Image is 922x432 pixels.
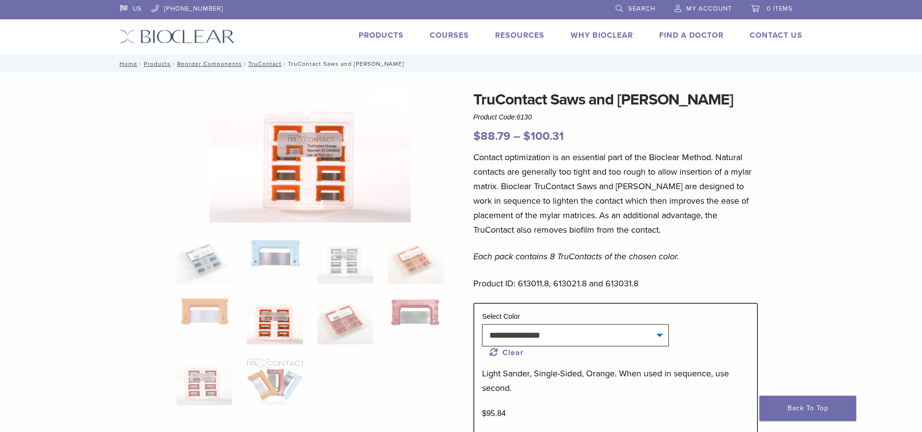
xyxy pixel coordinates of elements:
span: / [137,61,144,66]
a: Back To Top [759,396,856,421]
bdi: 95.84 [482,409,506,417]
span: Search [628,5,655,13]
a: Resources [495,30,544,40]
a: Find A Doctor [659,30,724,40]
img: TruContact Saws and Sanders - Image 6 [247,296,302,344]
span: $ [482,409,486,417]
img: TruContact Saws and Sanders - Image 3 [317,235,373,283]
img: TruContact Saws and Sanders - Image 10 [247,357,302,405]
a: Clear [490,348,524,358]
a: Reorder Components [177,60,242,67]
nav: TruContact Saws and [PERSON_NAME] [113,55,810,73]
em: Each pack contains 8 TruContacts of the chosen color. [473,251,679,262]
bdi: 88.79 [473,129,511,143]
label: Select Color [482,313,520,320]
h1: TruContact Saws and [PERSON_NAME] [473,88,758,111]
img: TruContact Saws and Sanders - Image 4 [388,235,443,283]
a: Home [117,60,137,67]
span: / [242,61,248,66]
span: My Account [686,5,732,13]
span: $ [473,129,481,143]
span: / [282,61,288,66]
img: TruContact Saws and Sanders - Image 9 [177,357,232,405]
img: TruContact Saws and Sanders - Image 5 [177,296,232,327]
bdi: 100.31 [523,129,564,143]
img: Bioclear [120,30,235,44]
span: / [171,61,177,66]
p: Light Sander, Single-Sided, Orange. When used in sequence, use second. [482,366,749,395]
p: Contact optimization is an essential part of the Bioclear Method. Natural contacts are generally ... [473,150,758,237]
p: Product ID: 613011.8, 613021.8 and 613031.8 [473,276,758,291]
a: Why Bioclear [571,30,633,40]
img: TruContact Saws and Sanders - Image 2 [247,235,302,269]
span: 6130 [517,113,532,121]
a: Products [359,30,404,40]
span: 0 items [767,5,793,13]
span: – [514,129,520,143]
a: Courses [430,30,469,40]
a: Contact Us [750,30,802,40]
img: TruContact Saws and Sanders - Image 7 [317,296,373,344]
img: TruContact-Blue-2-324x324.jpg [177,235,232,283]
span: $ [523,129,530,143]
a: TruContact [248,60,282,67]
img: TruContact Saws and Sanders - Image 8 [388,296,443,328]
a: Products [144,60,171,67]
img: TruContact Saws and Sanders - Image 6 [210,88,411,223]
span: Product Code: [473,113,532,121]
